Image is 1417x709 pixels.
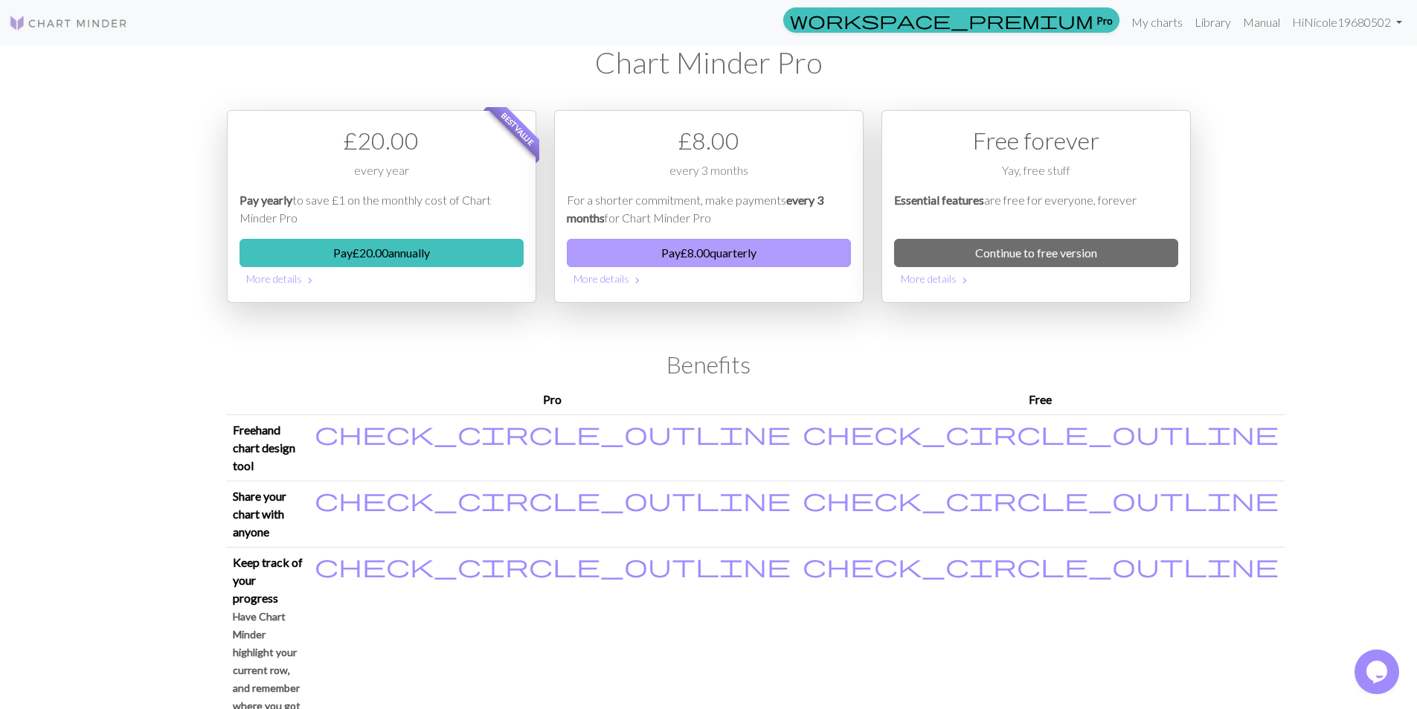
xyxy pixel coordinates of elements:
[233,421,303,475] p: Freehand chart design tool
[315,485,791,513] span: check_circle_outline
[783,7,1119,33] a: Pro
[554,110,864,303] div: Payment option 2
[227,110,536,303] div: Payment option 1
[240,161,524,191] div: every year
[894,193,984,207] em: Essential features
[315,419,791,447] span: check_circle_outline
[803,487,1279,511] i: Included
[240,193,292,207] em: Pay yearly
[240,239,524,267] button: Pay£20.00annually
[797,385,1285,415] th: Free
[1125,7,1189,37] a: My charts
[894,123,1178,158] div: Free forever
[567,123,851,158] div: £ 8.00
[894,161,1178,191] div: Yay, free stuff
[304,273,316,288] span: chevron_right
[894,239,1178,267] a: Continue to free version
[803,551,1279,580] span: check_circle_outline
[227,350,1191,379] h2: Benefits
[227,45,1191,80] h1: Chart Minder Pro
[315,421,791,445] i: Included
[803,485,1279,513] span: check_circle_outline
[894,267,1178,290] button: More details
[803,554,1279,577] i: Included
[240,191,524,227] p: to save £1 on the monthly cost of Chart Minder Pro
[240,123,524,158] div: £ 20.00
[233,554,303,607] p: Keep track of your progress
[1237,7,1286,37] a: Manual
[632,273,643,288] span: chevron_right
[315,551,791,580] span: check_circle_outline
[803,419,1279,447] span: check_circle_outline
[9,14,128,32] img: Logo
[567,193,823,225] em: every 3 months
[315,554,791,577] i: Included
[803,421,1279,445] i: Included
[1286,7,1408,37] a: HiNicole19680502
[567,239,851,267] button: Pay£8.00quarterly
[790,10,1093,31] span: workspace_premium
[309,385,797,415] th: Pro
[959,273,971,288] span: chevron_right
[240,267,524,290] button: More details
[1355,649,1402,694] iframe: chat widget
[567,267,851,290] button: More details
[1189,7,1237,37] a: Library
[894,191,1178,227] p: are free for everyone, forever
[881,110,1191,303] div: Free option
[567,161,851,191] div: every 3 months
[567,191,851,227] p: For a shorter commitment, make payments for Chart Minder Pro
[486,97,549,161] span: Best value
[315,487,791,511] i: Included
[233,487,303,541] p: Share your chart with anyone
